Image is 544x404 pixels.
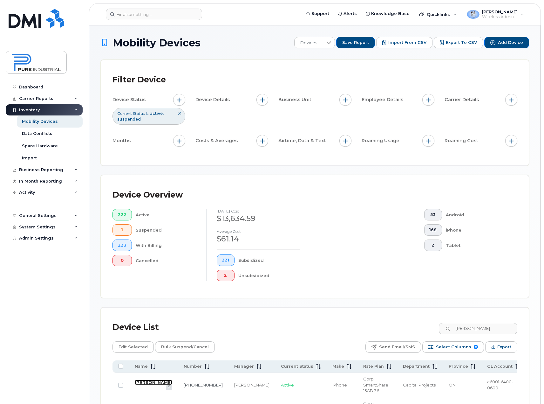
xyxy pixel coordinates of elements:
[446,240,507,251] div: Tablet
[146,111,148,116] span: is
[434,37,483,48] button: Export to CSV
[429,227,437,233] span: 168
[424,240,442,251] button: 2
[365,341,421,353] button: Send Email/SMS
[112,209,132,220] button: 222
[238,254,300,266] div: Subsidized
[118,227,126,233] span: 1
[136,255,196,266] div: Cancelled
[118,212,126,217] span: 222
[136,209,196,220] div: Active
[112,240,132,251] button: 223
[278,137,328,144] span: Airtime, Data & Text
[429,243,437,248] span: 2
[161,342,209,352] span: Bulk Suspend/Cancel
[485,341,517,353] button: Export
[439,323,517,334] input: Search Device List ...
[445,137,480,144] span: Roaming Cost
[278,96,313,103] span: Business Unit
[117,111,145,116] span: Current Status
[184,382,223,387] a: [PHONE_NUMBER]
[487,379,513,390] span: c6001-6400-0600
[362,96,405,103] span: Employee Details
[135,380,172,385] a: [PERSON_NAME]
[112,341,154,353] button: Edit Selected
[281,382,294,387] span: Active
[403,382,436,387] span: Capital Projects
[112,224,132,236] button: 1
[222,273,229,278] span: 2
[445,96,481,103] span: Carrier Details
[497,342,511,352] span: Export
[363,376,388,393] span: Corp SmartShare 15GB 36
[112,137,133,144] span: Months
[112,72,166,88] div: Filter Device
[449,382,456,387] span: ON
[422,341,484,353] button: Select Columns 8
[234,382,269,388] div: [PERSON_NAME]
[238,270,300,281] div: Unsubsidized
[150,111,164,116] span: active
[332,364,344,369] span: Make
[135,364,148,369] span: Name
[363,364,384,369] span: Rate Plan
[403,364,430,369] span: Department
[217,229,300,233] h4: Average cost
[446,209,507,220] div: Android
[446,40,477,45] span: Export to CSV
[136,240,196,251] div: With Billing
[234,364,254,369] span: Manager
[113,37,201,48] span: Mobility Devices
[332,382,347,387] span: iPhone
[118,243,126,248] span: 223
[446,224,507,236] div: iPhone
[336,37,375,48] button: Save Report
[429,212,437,217] span: 53
[217,254,235,266] button: 221
[295,37,323,49] span: Devices
[217,209,300,213] h4: [DATE] cost
[155,341,215,353] button: Bulk Suspend/Cancel
[136,224,196,236] div: Suspended
[342,40,369,45] span: Save Report
[436,342,471,352] span: Select Columns
[117,117,141,122] span: suspended
[195,96,232,103] span: Device Details
[379,342,415,352] span: Send Email/SMS
[424,209,442,220] button: 53
[184,364,202,369] span: Number
[222,258,229,263] span: 221
[217,270,235,281] button: 2
[112,255,132,266] button: 0
[362,137,401,144] span: Roaming Usage
[424,224,442,236] button: 168
[112,187,183,203] div: Device Overview
[166,385,172,390] a: View Last Bill
[119,342,148,352] span: Edit Selected
[376,37,432,48] button: Import from CSV
[487,364,513,369] span: GL Account
[449,364,468,369] span: Province
[281,364,313,369] span: Current Status
[388,40,426,45] span: Import from CSV
[498,40,523,45] span: Add Device
[112,319,159,336] div: Device List
[118,258,126,263] span: 0
[484,37,529,48] button: Add Device
[195,137,240,144] span: Costs & Averages
[112,96,147,103] span: Device Status
[474,345,478,349] span: 8
[217,233,300,244] div: $61.14
[217,213,300,224] div: $13,634.59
